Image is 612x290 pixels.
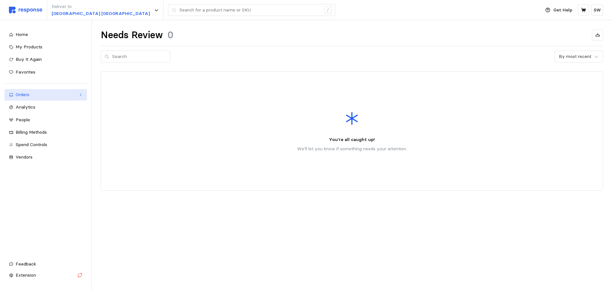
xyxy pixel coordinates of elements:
h1: 0 [167,29,173,41]
div: By most recent [559,53,591,60]
p: Deliver to [52,3,150,10]
p: [GEOGRAPHIC_DATA] [GEOGRAPHIC_DATA] [52,10,150,17]
div: Orders [16,91,76,98]
p: SW [594,7,601,14]
input: Search for a product name or SKU [179,4,321,16]
a: My Products [4,41,87,53]
a: Spend Controls [4,139,87,151]
span: People [16,117,30,123]
a: Orders [4,89,87,101]
a: Buy It Again [4,54,87,65]
span: Buy It Again [16,56,42,62]
button: SW [591,4,603,16]
a: Favorites [4,67,87,78]
h1: Needs Review [101,29,163,41]
a: People [4,114,87,126]
input: Search [112,51,166,62]
a: Billing Methods [4,127,87,138]
div: / [324,6,332,14]
span: Feedback [16,261,36,267]
span: Home [16,32,28,37]
span: Billing Methods [16,129,47,135]
span: Extension [16,272,36,278]
span: Favorites [16,69,35,75]
p: We'll let you know if something needs your attention. [297,145,407,152]
button: Feedback [4,258,87,270]
span: Spend Controls [16,142,47,147]
button: Extension [4,270,87,281]
a: Vendors [4,152,87,163]
span: My Products [16,44,42,50]
p: You're all caught up! [329,136,375,143]
span: Vendors [16,154,33,160]
img: svg%3e [9,7,42,13]
a: Home [4,29,87,40]
p: Get Help [553,7,572,14]
a: Analytics [4,102,87,113]
button: Get Help [542,4,576,16]
span: Analytics [16,104,35,110]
